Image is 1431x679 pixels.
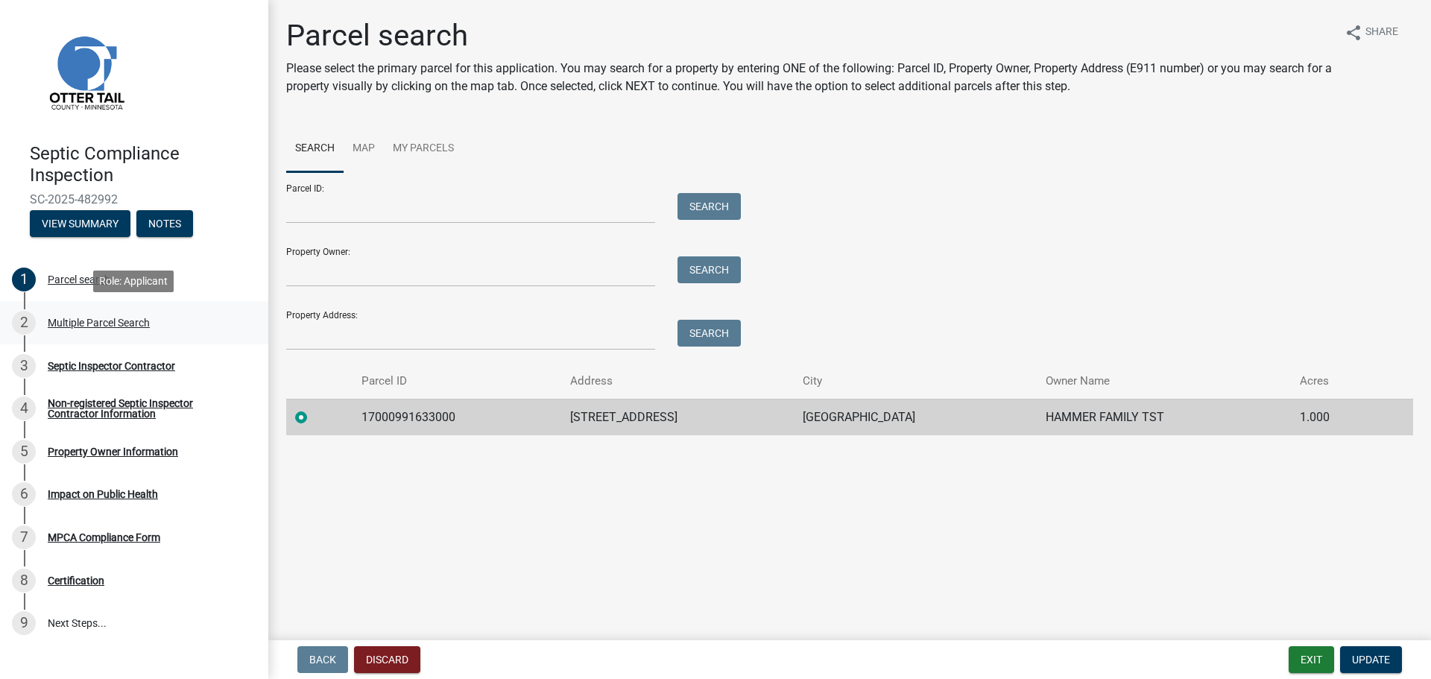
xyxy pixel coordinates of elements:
div: Property Owner Information [48,446,178,457]
img: Otter Tail County, Minnesota [30,16,142,127]
div: 4 [12,397,36,420]
div: 1 [12,268,36,291]
td: HAMMER FAMILY TST [1037,399,1291,435]
button: Search [677,256,741,283]
span: Update [1352,654,1390,666]
button: shareShare [1333,18,1410,47]
a: Search [286,125,344,173]
div: 7 [12,525,36,549]
th: Address [561,364,795,399]
h1: Parcel search [286,18,1333,54]
a: Map [344,125,384,173]
i: share [1345,24,1362,42]
td: 1.000 [1291,399,1380,435]
div: Parcel search [48,274,110,285]
span: SC-2025-482992 [30,192,238,206]
button: Back [297,646,348,673]
div: 9 [12,611,36,635]
div: MPCA Compliance Form [48,532,160,543]
div: 2 [12,311,36,335]
td: [GEOGRAPHIC_DATA] [794,399,1037,435]
button: View Summary [30,210,130,237]
div: Multiple Parcel Search [48,318,150,328]
button: Update [1340,646,1402,673]
div: Non-registered Septic Inspector Contractor Information [48,398,244,419]
th: Parcel ID [353,364,560,399]
wm-modal-confirm: Summary [30,218,130,230]
button: Discard [354,646,420,673]
th: Acres [1291,364,1380,399]
button: Search [677,193,741,220]
button: Search [677,320,741,347]
div: 3 [12,354,36,378]
wm-modal-confirm: Notes [136,218,193,230]
button: Exit [1289,646,1334,673]
td: 17000991633000 [353,399,560,435]
a: My Parcels [384,125,463,173]
h4: Septic Compliance Inspection [30,143,256,186]
div: Certification [48,575,104,586]
div: Impact on Public Health [48,489,158,499]
div: Septic Inspector Contractor [48,361,175,371]
span: Back [309,654,336,666]
td: [STREET_ADDRESS] [561,399,795,435]
th: Owner Name [1037,364,1291,399]
span: Share [1365,24,1398,42]
div: 8 [12,569,36,593]
p: Please select the primary parcel for this application. You may search for a property by entering ... [286,60,1333,95]
div: Role: Applicant [93,271,174,292]
button: Notes [136,210,193,237]
div: 5 [12,440,36,464]
th: City [794,364,1037,399]
div: 6 [12,482,36,506]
